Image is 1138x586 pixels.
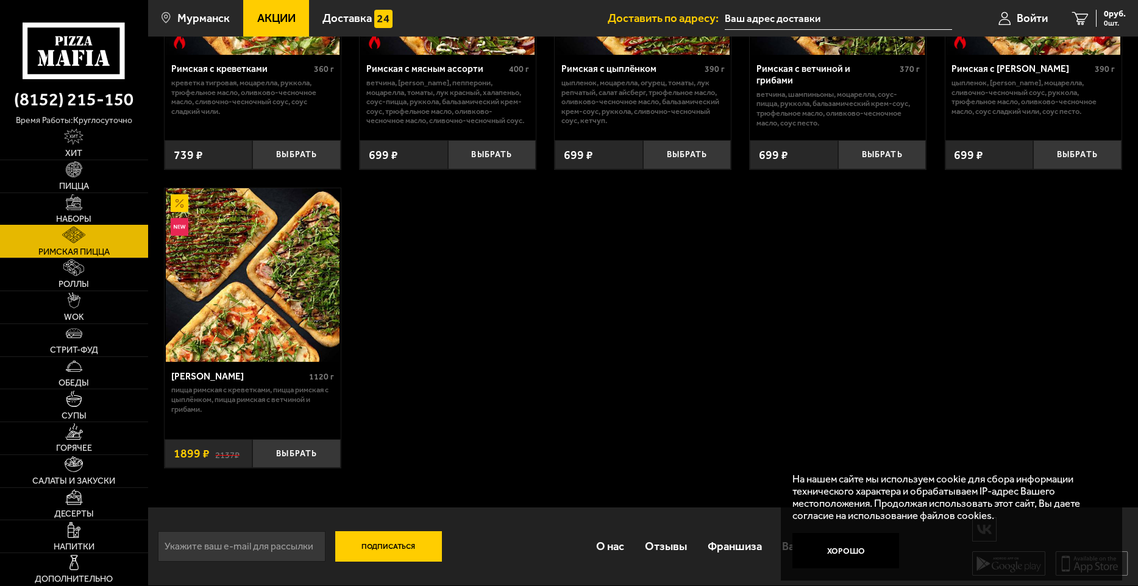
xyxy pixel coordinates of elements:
[165,188,341,362] a: АкционныйНовинкаМама Миа
[951,63,1092,75] div: Римская с [PERSON_NAME]
[725,7,952,30] input: Ваш адрес доставки
[374,10,392,27] img: 15daf4d41897b9f0e9f617042186c801.svg
[50,346,98,355] span: Стрит-фуд
[35,575,113,584] span: Дополнительно
[59,182,89,191] span: Пицца
[54,510,94,518] span: Десерты
[756,90,920,127] p: ветчина, шампиньоны, моцарелла, соус-пицца, руккола, бальзамический крем-соус, трюфельное масло, ...
[608,13,725,24] span: Доставить по адресу:
[54,543,94,551] span: Напитки
[900,64,920,74] span: 370 г
[62,412,87,420] span: Супы
[366,78,530,125] p: ветчина, [PERSON_NAME], пепперони, моцарелла, томаты, лук красный, халапеньо, соус-пицца, руккола...
[171,31,188,49] img: Острое блюдо
[322,13,372,24] span: Доставка
[561,78,725,125] p: цыпленок, моцарелла, огурец, томаты, лук репчатый, салат айсберг, трюфельное масло, оливково-чесн...
[1095,64,1115,74] span: 390 г
[171,63,311,75] div: Римская с креветками
[1033,140,1122,169] button: Выбрать
[951,78,1115,116] p: цыпленок, [PERSON_NAME], моцарелла, сливочно-чесночный соус, руккола, трюфельное масло, оливково-...
[309,372,334,382] span: 1120 г
[56,444,92,453] span: Горячее
[59,280,89,289] span: Роллы
[171,218,188,236] img: Новинка
[252,140,341,169] button: Выбрать
[64,313,84,322] span: WOK
[171,78,335,116] p: креветка тигровая, моцарелла, руккола, трюфельное масло, оливково-чесночное масло, сливочно-чесно...
[158,531,325,562] input: Укажите ваш e-mail для рассылки
[65,149,82,158] span: Хит
[564,149,593,161] span: 699 ₽
[561,63,702,75] div: Римская с цыплёнком
[166,188,340,362] img: Мама Миа
[792,473,1103,522] p: На нашем сайте мы используем cookie для сбора информации технического характера и обрабатываем IP...
[171,385,335,414] p: Пицца Римская с креветками, Пицца Римская с цыплёнком, Пицца Римская с ветчиной и грибами.
[56,215,91,224] span: Наборы
[314,64,334,74] span: 360 г
[792,533,899,568] button: Хорошо
[759,149,788,161] span: 699 ₽
[1017,13,1048,24] span: Войти
[215,448,240,459] s: 2137 ₽
[369,149,398,161] span: 699 ₽
[171,194,188,212] img: Акционный
[177,13,230,24] span: Мурманск
[838,140,926,169] button: Выбрать
[366,63,507,75] div: Римская с мясным ассорти
[756,63,897,86] div: Римская с ветчиной и грибами
[448,140,536,169] button: Выбрать
[951,31,969,49] img: Острое блюдо
[772,527,840,565] a: Вакансии
[174,149,203,161] span: 739 ₽
[643,140,731,169] button: Выбрать
[705,64,725,74] span: 390 г
[38,248,110,256] span: Римская пицца
[954,149,983,161] span: 699 ₽
[257,13,296,24] span: Акции
[586,527,635,565] a: О нас
[366,31,383,49] img: Острое блюдо
[252,439,341,468] button: Выбрать
[635,527,697,565] a: Отзывы
[59,379,89,387] span: Обеды
[335,531,442,562] button: Подписаться
[32,477,115,485] span: Салаты и закуски
[174,448,210,459] span: 1899 ₽
[1104,10,1126,18] span: 0 руб.
[1104,19,1126,27] span: 0 шт.
[171,371,307,383] div: [PERSON_NAME]
[509,64,529,74] span: 400 г
[697,527,772,565] a: Франшиза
